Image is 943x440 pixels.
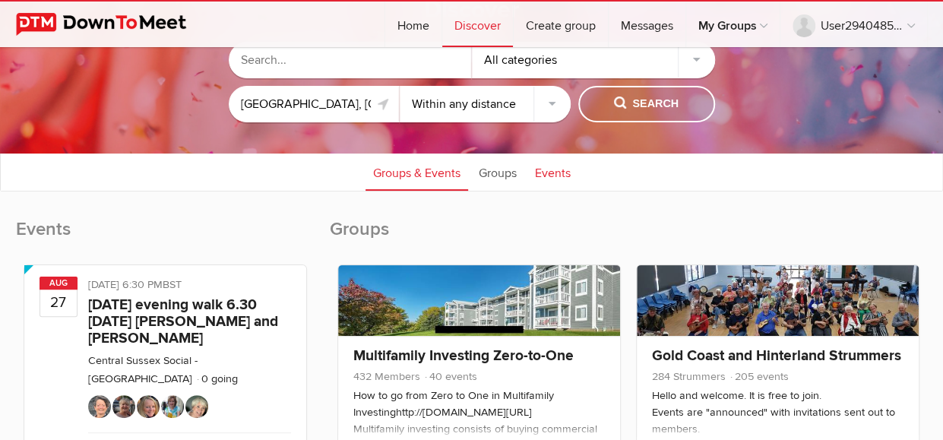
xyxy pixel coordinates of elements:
img: Sally S [137,395,160,418]
div: All categories [472,42,715,78]
div: [DATE] 6:30 PM [88,277,291,296]
a: User294048525 [780,2,927,47]
input: Search... [229,42,472,78]
img: Lou Phillips [88,395,111,418]
a: Discover [442,2,513,47]
button: Search [578,86,715,122]
h2: Events [16,217,315,257]
input: Location or ZIP-Code [229,86,400,122]
span: Search [614,96,679,112]
span: Aug [40,277,78,290]
a: My Groups [686,2,780,47]
a: Groups [471,153,524,191]
a: Groups & Events [365,153,468,191]
a: Events [527,153,578,191]
img: DownToMeet [16,13,210,36]
img: Pauline Hainsworth [185,395,208,418]
span: 284 Strummers [652,370,726,383]
img: Ann van [112,395,135,418]
h2: Groups [330,217,928,257]
a: Gold Coast and Hinterland Strummers [652,347,901,365]
img: Caro Bates [161,395,184,418]
a: Create group [514,2,608,47]
b: 27 [40,289,77,316]
a: Home [385,2,441,47]
a: Central Sussex Social - [GEOGRAPHIC_DATA] [88,354,198,385]
span: 432 Members [353,370,420,383]
a: [DATE] evening walk 6.30 [DATE] [PERSON_NAME] and [PERSON_NAME] [88,296,278,347]
a: Messages [609,2,685,47]
span: 40 events [423,370,477,383]
li: 0 going [195,372,238,385]
span: 205 events [729,370,789,383]
a: Multifamily Investing Zero-to-One [353,347,574,365]
span: Europe/London [163,278,182,291]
